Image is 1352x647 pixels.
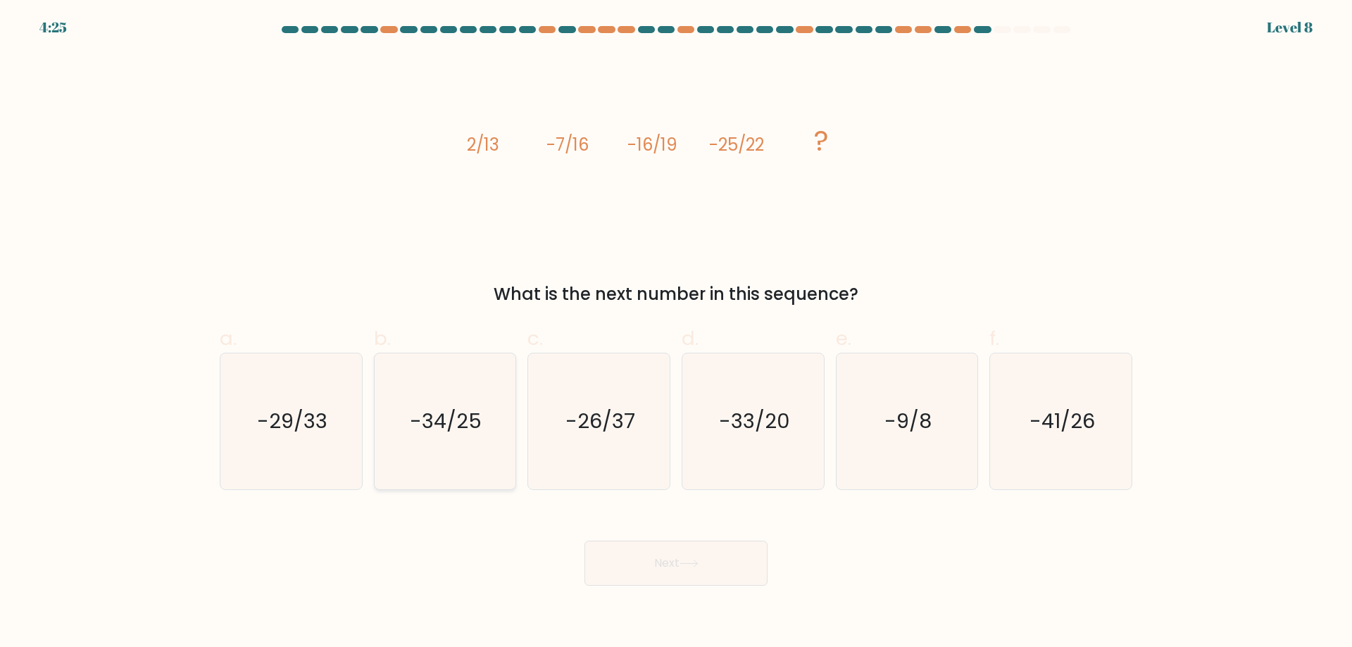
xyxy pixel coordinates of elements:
tspan: 2/13 [467,133,499,156]
button: Next [584,541,768,586]
div: Level 8 [1267,17,1313,38]
text: -26/37 [565,407,635,435]
text: -33/20 [719,407,790,435]
tspan: -25/22 [709,133,764,156]
span: f. [989,325,999,352]
tspan: -7/16 [546,133,589,156]
text: -34/25 [411,407,482,435]
div: 4:25 [39,17,67,38]
tspan: ? [814,121,829,161]
span: b. [374,325,391,352]
span: c. [527,325,543,352]
span: d. [682,325,699,352]
span: a. [220,325,237,352]
tspan: -16/19 [627,133,677,156]
text: -29/33 [257,407,327,435]
text: -41/26 [1029,407,1095,435]
text: -9/8 [884,407,932,435]
span: e. [836,325,851,352]
div: What is the next number in this sequence? [228,282,1124,307]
